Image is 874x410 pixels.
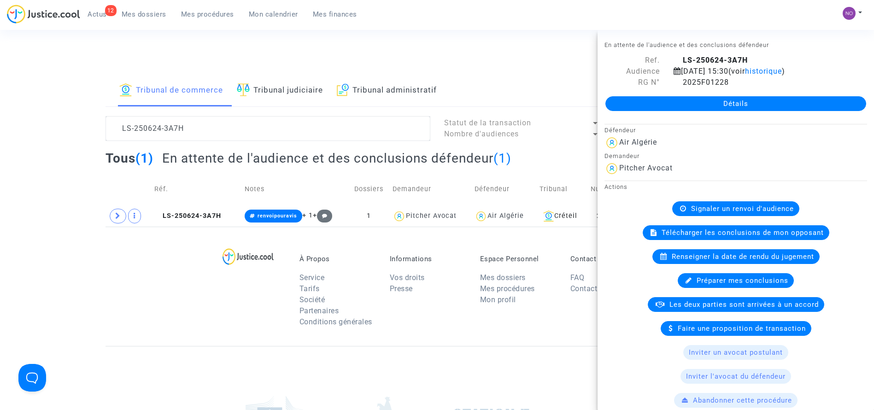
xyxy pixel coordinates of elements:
img: icon-banque.svg [543,211,554,222]
a: Mon profil [480,295,516,304]
div: Audience [598,66,667,77]
span: Mon calendrier [249,10,298,18]
img: logo-lg.svg [223,248,274,265]
span: Inviter un avocat postulant [689,348,783,357]
span: Mes finances [313,10,357,18]
img: icon-banque.svg [119,83,132,96]
span: Actus [88,10,107,18]
span: renvoipouravis [258,213,297,219]
iframe: Help Scout Beacon - Open [18,364,46,392]
small: Défendeur [604,127,636,134]
a: Mes dossiers [114,7,174,21]
img: jc-logo.svg [7,5,80,23]
div: 12 [105,5,117,16]
p: À Propos [299,255,376,263]
a: Mes procédures [480,284,535,293]
span: Les deux parties sont arrivées à un accord [669,300,819,309]
a: Tarifs [299,284,320,293]
p: Espace Personnel [480,255,557,263]
img: icon-user.svg [393,210,406,223]
h2: Tous [106,150,153,166]
span: Nombre d'audiences [444,129,519,138]
div: Air Algérie [487,212,524,220]
td: Demandeur [389,173,471,205]
span: Mes procédures [181,10,234,18]
img: icon-user.svg [475,210,488,223]
a: Tribunal de commerce [119,75,223,106]
small: Actions [604,183,628,190]
a: Conditions générales [299,317,372,326]
td: Dossiers [348,173,389,205]
img: icon-archive.svg [337,83,349,96]
a: Partenaires [299,306,339,315]
td: Tribunal [536,173,587,205]
a: Tribunal administratif [337,75,437,106]
small: Demandeur [604,152,639,159]
td: 2025F01228 [587,205,647,227]
span: Préparer mes conclusions [697,276,788,285]
span: Renseigner la date de rendu du jugement [672,252,814,261]
span: Télécharger les conclusions de mon opposant [662,228,824,237]
span: Mes dossiers [122,10,166,18]
div: Créteil [540,211,584,222]
a: Mes procédures [174,7,241,21]
div: Air Algérie [619,138,657,146]
td: Notes [241,173,348,205]
img: icon-faciliter-sm.svg [237,83,250,96]
a: Mes finances [305,7,364,21]
p: Informations [390,255,466,263]
img: 93256f7768bd5c9a9b1ba048d2162a97 [843,7,856,20]
span: (1) [493,151,511,166]
h2: En attente de l'audience et des conclusions défendeur [162,150,511,166]
span: Statut de la transaction [444,118,531,127]
img: icon-user.svg [604,135,619,150]
small: En attente de l'audience et des conclusions défendeur [604,41,769,48]
a: 12Actus [80,7,114,21]
span: Inviter l'avocat du défendeur [686,372,786,381]
span: historique [745,67,782,76]
div: [DATE] 15:30 [667,66,851,77]
a: Société [299,295,325,304]
a: Vos droits [390,273,425,282]
span: Faire une proposition de transaction [678,324,806,333]
a: Contact [570,284,598,293]
div: Ref. [598,55,667,66]
a: Mon calendrier [241,7,305,21]
td: 1 [348,205,389,227]
a: Presse [390,284,413,293]
a: Mes dossiers [480,273,526,282]
span: + [313,211,333,219]
span: + 1 [302,211,313,219]
a: Service [299,273,325,282]
span: (voir ) [728,67,785,76]
div: Pitcher Avocat [406,212,457,220]
span: LS-250624-3A7H [154,212,221,220]
div: Pitcher Avocat [619,164,673,172]
span: 2025F01228 [674,78,729,87]
div: RG N° [598,77,667,88]
b: LS-250624-3A7H [683,56,748,64]
span: (1) [135,151,153,166]
a: Détails [605,96,866,111]
img: icon-user.svg [604,161,619,176]
td: Numéro RG [587,173,647,205]
td: Défendeur [471,173,536,205]
td: Réf. [151,173,241,205]
a: Tribunal judiciaire [237,75,323,106]
span: Signaler un renvoi d'audience [691,205,794,213]
a: FAQ [570,273,585,282]
p: Contact [570,255,647,263]
span: Abandonner cette procédure [693,396,792,404]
